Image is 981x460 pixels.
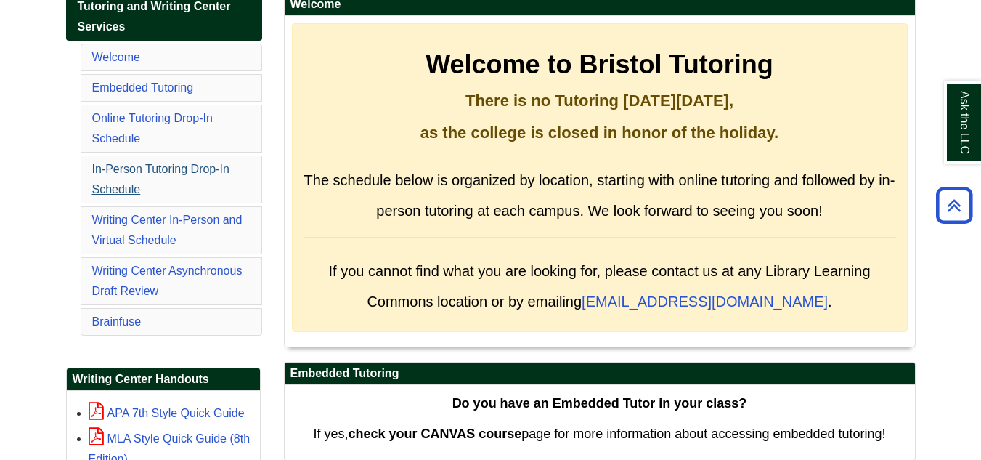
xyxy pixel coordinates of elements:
span: If yes, page for more information about accessing embedded tutoring! [313,427,885,441]
a: In-Person Tutoring Drop-In Schedule [92,163,229,195]
a: Writing Center In-Person and Virtual Schedule [92,214,243,246]
a: [EMAIL_ADDRESS][DOMAIN_NAME] [582,294,828,310]
a: Back to Top [931,195,977,215]
strong: as the college is closed in honor of the holiday. [420,124,778,142]
a: Brainfuse [92,315,142,328]
a: Welcome [92,51,140,63]
strong: Welcome to Bristol Tutoring [426,49,773,79]
span: If you cannot find what you are looking for, please contact us at any Library Learning Commons lo... [328,263,870,310]
a: APA 7th Style Quick Guide [89,407,245,419]
a: Online Tutoring Drop-In Schedule [92,112,213,145]
strong: Do you have an Embedded Tutor in your class? [452,396,747,411]
strong: check your CANVAS course [348,427,521,441]
h2: Writing Center Handouts [67,368,260,391]
span: The schedule below is organized by location, starting with online tutoring and followed by in-per... [304,172,895,219]
a: Writing Center Asynchronous Draft Review [92,265,243,297]
h2: Embedded Tutoring [285,363,915,385]
strong: There is no Tutoring [DATE][DATE], [465,92,733,110]
a: Embedded Tutoring [92,81,194,94]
